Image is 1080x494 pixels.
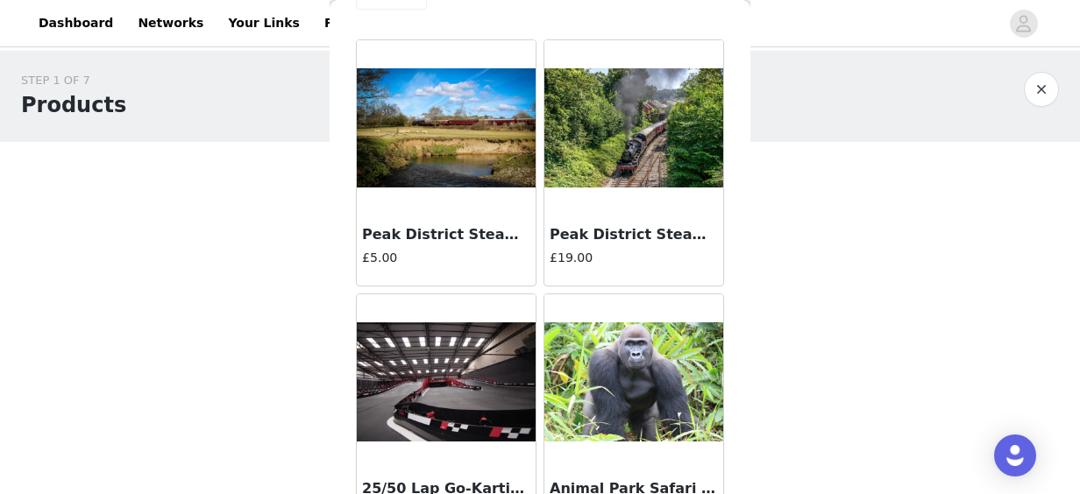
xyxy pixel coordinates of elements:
[357,68,536,188] img: Peak District Steam Train Tour (1 Sept)
[217,4,310,43] a: Your Links
[550,249,718,267] h4: £19.00
[544,322,723,442] img: Animal Park Safari & Adoption (1 Sept)
[362,224,530,245] h3: Peak District Steam Train Tour ([DATE])
[21,72,126,89] div: STEP 1 OF 7
[314,4,390,43] a: Payouts
[544,68,723,188] img: Peak District Steam Train Family Tour Ticket - Derbyshire (1 Sept)
[127,4,214,43] a: Networks
[994,434,1036,476] div: Open Intercom Messenger
[1015,10,1032,38] div: avatar
[362,249,530,267] h4: £5.00
[550,224,718,245] h3: Peak District Steam Train Family Tour Ticket - [GEOGRAPHIC_DATA] ([DATE])
[21,89,126,121] h1: Products
[28,4,124,43] a: Dashboard
[357,322,536,442] img: 25/50 Lap Go-Karting Fun (1 Sept)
